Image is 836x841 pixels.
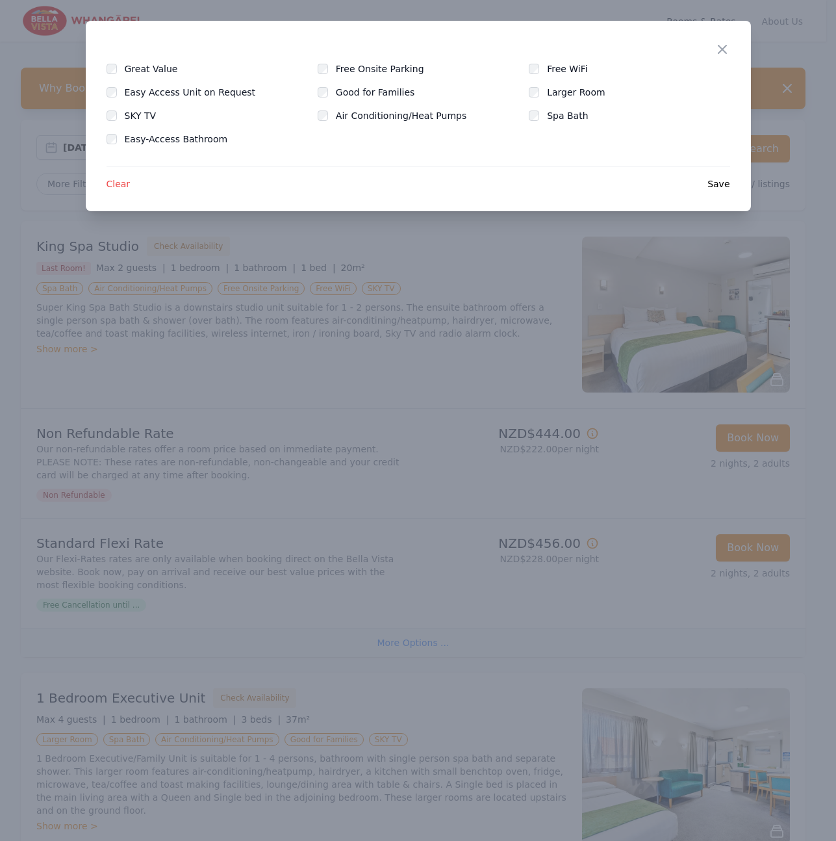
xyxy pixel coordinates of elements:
label: Larger Room [547,86,620,99]
label: SKY TV [125,109,172,122]
label: Good for Families [336,86,431,99]
label: Air Conditioning/Heat Pumps [336,109,482,122]
span: Clear [107,177,131,190]
label: Free Onsite Parking [336,62,440,75]
label: Easy-Access Bathroom [125,133,244,146]
span: Save [707,177,729,190]
label: Easy Access Unit on Request [125,86,272,99]
label: Spa Bath [547,109,603,122]
label: Great Value [125,62,194,75]
label: Free WiFi [547,62,603,75]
